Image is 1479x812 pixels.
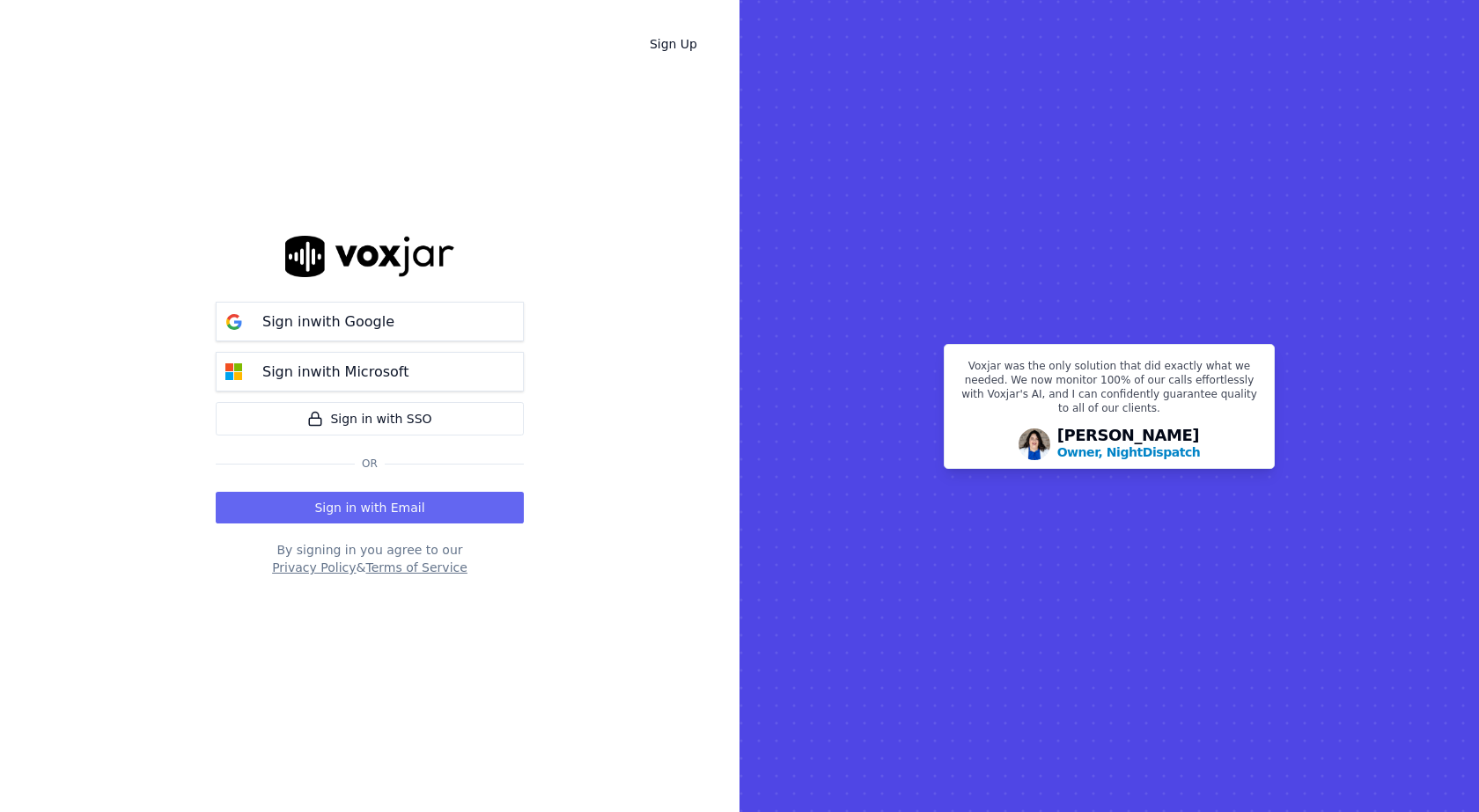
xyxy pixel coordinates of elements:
img: google Sign in button [217,304,252,340]
img: Avatar [1019,428,1050,460]
button: Terms of Service [365,559,467,576]
button: Sign inwith Microsoft [216,352,524,391]
img: microsoft Sign in button [217,355,252,390]
p: Sign in with Google [262,311,394,333]
button: Sign in with Email [216,492,524,523]
button: Privacy Policy [272,559,356,576]
p: Sign in with Microsoft [262,362,408,383]
span: Or [355,457,385,471]
a: Sign Up [636,28,711,60]
div: By signing in you agree to our & [216,541,524,576]
img: logo [285,236,454,277]
div: [PERSON_NAME] [1057,428,1201,461]
button: Sign inwith Google [216,302,524,341]
a: Sign in with SSO [216,402,524,435]
p: Voxjar was the only solution that did exactly what we needed. We now monitor 100% of our calls ef... [955,359,1263,422]
p: Owner, NightDispatch [1057,443,1201,461]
